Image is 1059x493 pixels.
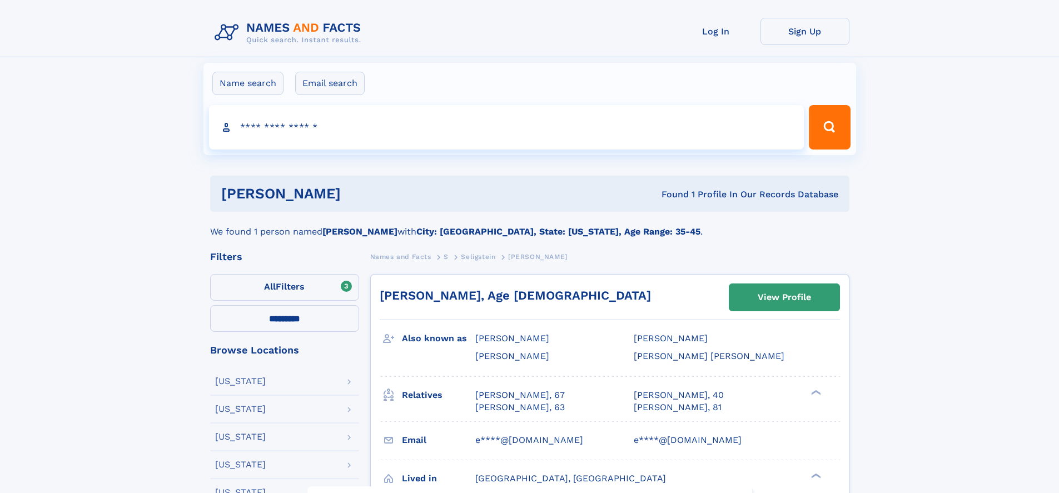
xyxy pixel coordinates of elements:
[634,333,708,343] span: [PERSON_NAME]
[475,473,666,484] span: [GEOGRAPHIC_DATA], [GEOGRAPHIC_DATA]
[380,288,651,302] a: [PERSON_NAME], Age [DEMOGRAPHIC_DATA]
[461,250,495,263] a: Seligstein
[475,351,549,361] span: [PERSON_NAME]
[760,18,849,45] a: Sign Up
[221,187,501,201] h1: [PERSON_NAME]
[416,226,700,237] b: City: [GEOGRAPHIC_DATA], State: [US_STATE], Age Range: 35-45
[215,460,266,469] div: [US_STATE]
[210,212,849,238] div: We found 1 person named with .
[475,333,549,343] span: [PERSON_NAME]
[475,389,565,401] a: [PERSON_NAME], 67
[212,72,284,95] label: Name search
[758,285,811,310] div: View Profile
[402,329,475,348] h3: Also known as
[634,389,724,401] a: [PERSON_NAME], 40
[295,72,365,95] label: Email search
[808,389,822,396] div: ❯
[444,253,449,261] span: S
[672,18,760,45] a: Log In
[402,431,475,450] h3: Email
[808,472,822,479] div: ❯
[210,18,370,48] img: Logo Names and Facts
[210,274,359,301] label: Filters
[508,253,568,261] span: [PERSON_NAME]
[215,432,266,441] div: [US_STATE]
[402,386,475,405] h3: Relatives
[461,253,495,261] span: Seligstein
[809,105,850,150] button: Search Button
[215,377,266,386] div: [US_STATE]
[215,405,266,414] div: [US_STATE]
[501,188,838,201] div: Found 1 Profile In Our Records Database
[209,105,804,150] input: search input
[402,469,475,488] h3: Lived in
[264,281,276,292] span: All
[210,252,359,262] div: Filters
[634,351,784,361] span: [PERSON_NAME] [PERSON_NAME]
[634,401,722,414] a: [PERSON_NAME], 81
[475,401,565,414] a: [PERSON_NAME], 63
[729,284,839,311] a: View Profile
[210,345,359,355] div: Browse Locations
[370,250,431,263] a: Names and Facts
[322,226,397,237] b: [PERSON_NAME]
[444,250,449,263] a: S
